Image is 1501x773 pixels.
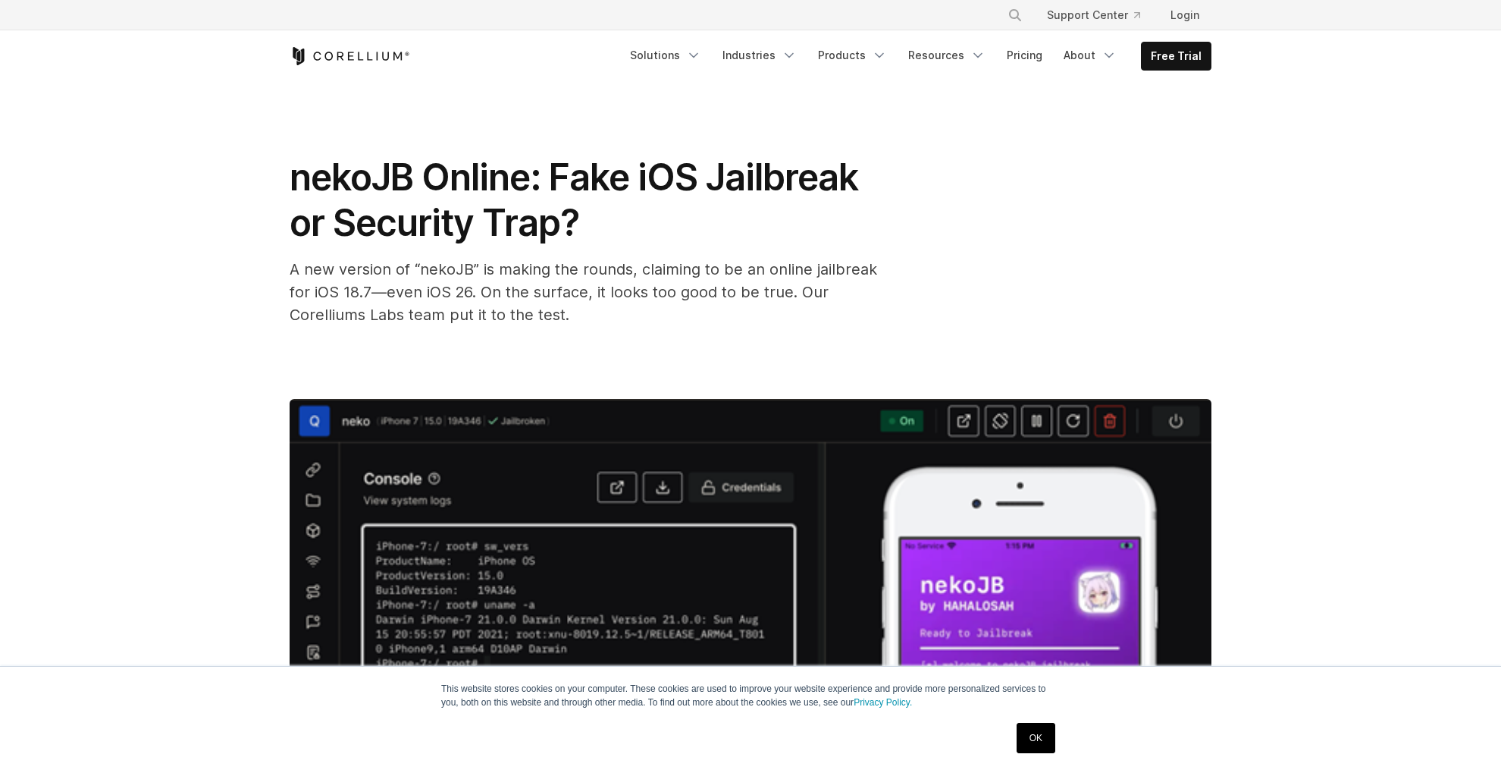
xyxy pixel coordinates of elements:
[989,2,1211,29] div: Navigation Menu
[998,42,1051,69] a: Pricing
[1035,2,1152,29] a: Support Center
[621,42,1211,71] div: Navigation Menu
[1017,723,1055,753] a: OK
[1158,2,1211,29] a: Login
[290,47,410,65] a: Corellium Home
[290,155,858,245] span: nekoJB Online: Fake iOS Jailbreak or Security Trap?
[809,42,896,69] a: Products
[290,260,877,324] span: A new version of “nekoJB” is making the rounds, claiming to be an online jailbreak for iOS 18.7—e...
[441,682,1060,709] p: This website stores cookies on your computer. These cookies are used to improve your website expe...
[854,697,912,708] a: Privacy Policy.
[1001,2,1029,29] button: Search
[899,42,995,69] a: Resources
[1054,42,1126,69] a: About
[1142,42,1211,70] a: Free Trial
[621,42,710,69] a: Solutions
[713,42,806,69] a: Industries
